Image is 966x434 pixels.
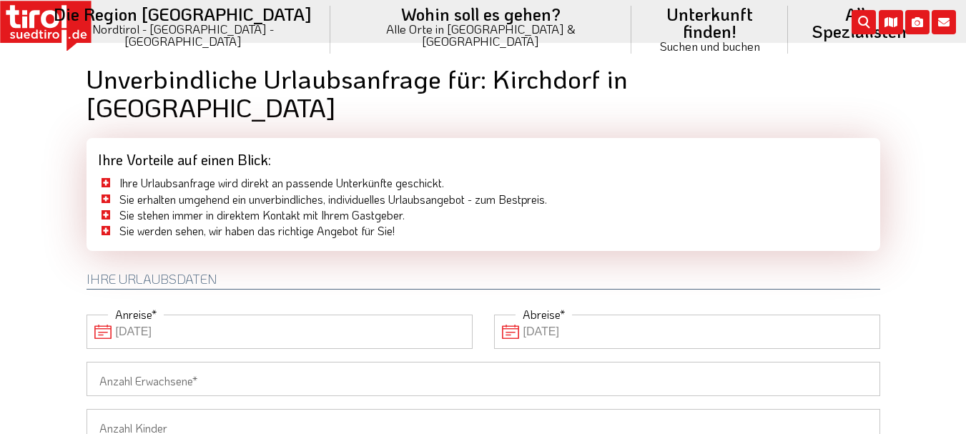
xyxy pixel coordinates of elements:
i: Karte öffnen [879,10,903,34]
h2: Ihre Urlaubsdaten [87,272,880,290]
i: Kontakt [932,10,956,34]
li: Ihre Urlaubsanfrage wird direkt an passende Unterkünfte geschickt. [98,175,869,191]
small: Alle Orte in [GEOGRAPHIC_DATA] & [GEOGRAPHIC_DATA] [348,23,614,47]
li: Sie erhalten umgehend ein unverbindliches, individuelles Urlaubsangebot - zum Bestpreis. [98,192,869,207]
div: Ihre Vorteile auf einen Blick: [87,138,880,175]
li: Sie werden sehen, wir haben das richtige Angebot für Sie! [98,223,869,239]
h1: Unverbindliche Urlaubsanfrage für: Kirchdorf in [GEOGRAPHIC_DATA] [87,64,880,121]
small: Suchen und buchen [649,40,771,52]
i: Fotogalerie [905,10,930,34]
small: Nordtirol - [GEOGRAPHIC_DATA] - [GEOGRAPHIC_DATA] [53,23,313,47]
li: Sie stehen immer in direktem Kontakt mit Ihrem Gastgeber. [98,207,869,223]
